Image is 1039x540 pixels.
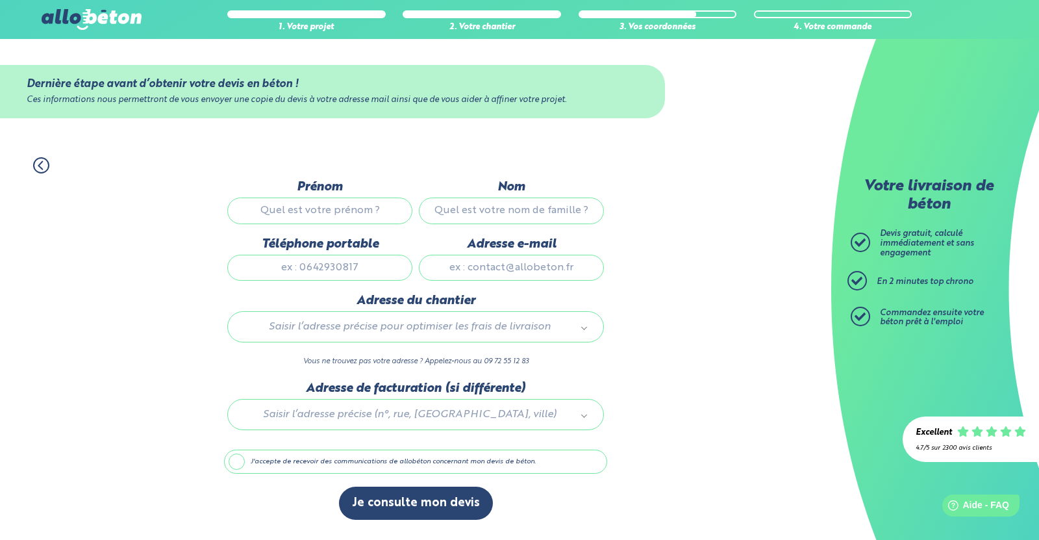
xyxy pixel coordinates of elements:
[419,180,604,194] label: Nom
[419,198,604,224] input: Quel est votre nom de famille ?
[916,444,1026,452] div: 4.7/5 sur 2300 avis clients
[227,180,412,194] label: Prénom
[754,23,912,32] div: 4. Votre commande
[42,9,142,30] img: allobéton
[227,355,604,368] p: Vous ne trouvez pas votre adresse ? Appelez-nous au 09 72 55 12 83
[227,23,386,32] div: 1. Votre projet
[579,23,737,32] div: 3. Vos coordonnées
[227,237,412,251] label: Téléphone portable
[880,309,984,327] span: Commandez ensuite votre béton prêt à l'emploi
[227,198,412,224] input: Quel est votre prénom ?
[880,229,974,257] span: Devis gratuit, calculé immédiatement et sans engagement
[227,255,412,281] input: ex : 0642930817
[241,318,590,335] a: Saisir l’adresse précise pour optimiser les frais de livraison
[227,294,604,308] label: Adresse du chantier
[419,255,604,281] input: ex : contact@allobeton.fr
[224,450,607,474] label: J'accepte de recevoir des communications de allobéton concernant mon devis de béton.
[339,487,493,520] button: Je consulte mon devis
[403,23,561,32] div: 2. Votre chantier
[916,428,952,438] div: Excellent
[854,178,1003,214] p: Votre livraison de béton
[27,96,638,105] div: Ces informations nous permettront de vous envoyer une copie du devis à votre adresse mail ainsi q...
[27,78,638,90] div: Dernière étape avant d’obtenir votre devis en béton !
[877,277,973,286] span: En 2 minutes top chrono
[419,237,604,251] label: Adresse e-mail
[923,489,1025,526] iframe: Help widget launcher
[246,318,573,335] span: Saisir l’adresse précise pour optimiser les frais de livraison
